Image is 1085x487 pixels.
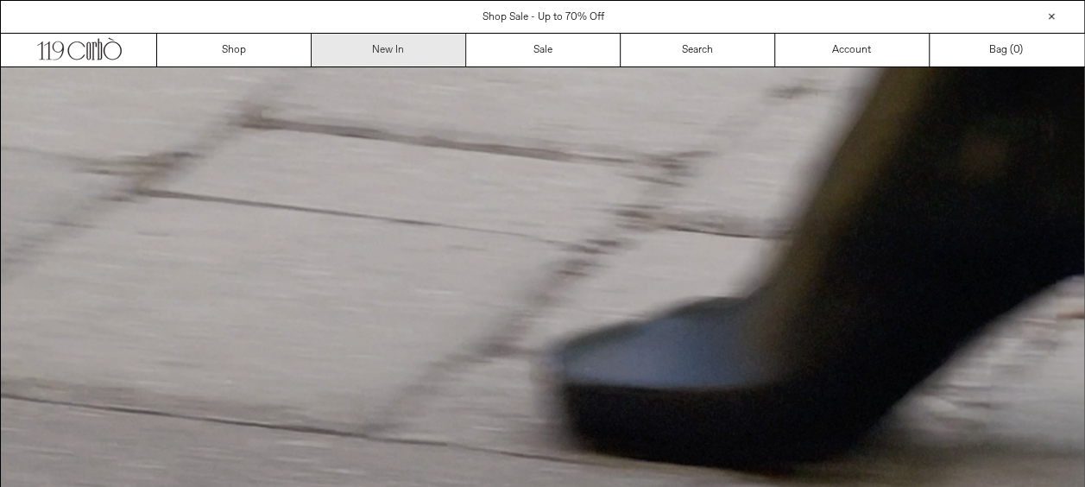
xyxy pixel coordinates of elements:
[775,34,930,66] a: Account
[483,10,604,24] a: Shop Sale - Up to 70% Off
[157,34,312,66] a: Shop
[930,34,1084,66] a: Bag ()
[1013,43,1019,57] span: 0
[466,34,621,66] a: Sale
[312,34,466,66] a: New In
[1013,42,1023,58] span: )
[621,34,775,66] a: Search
